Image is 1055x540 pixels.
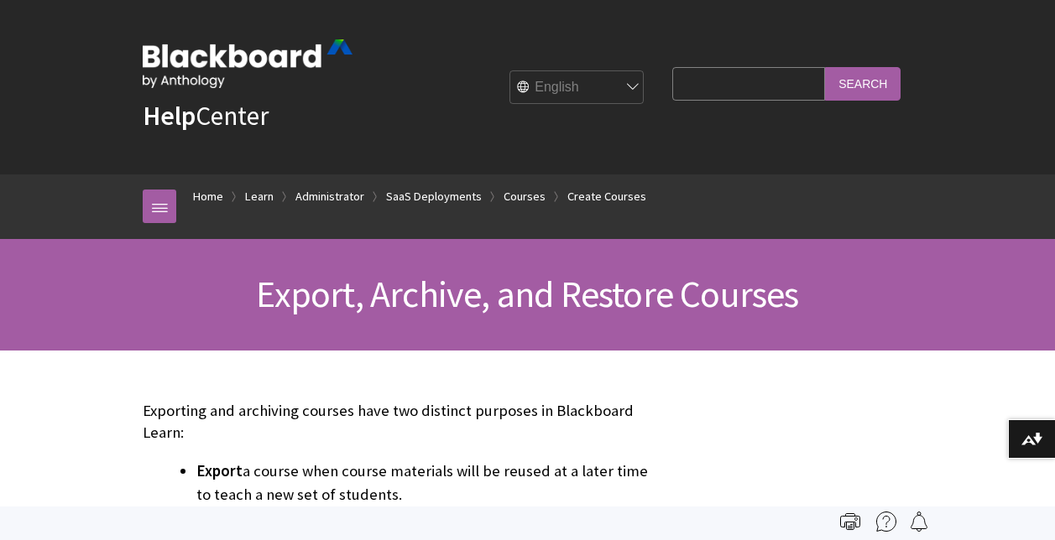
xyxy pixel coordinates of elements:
[876,511,896,532] img: More help
[196,460,664,506] li: a course when course materials will be reused at a later time to teach a new set of students.
[256,271,798,317] span: Export, Archive, and Restore Courses
[193,186,223,207] a: Home
[567,186,646,207] a: Create Courses
[196,461,243,480] span: Export
[143,99,269,132] a: HelpCenter
[245,186,274,207] a: Learn
[825,67,901,100] input: Search
[909,511,929,532] img: Follow this page
[143,39,353,88] img: Blackboard by Anthology
[840,511,860,532] img: Print
[143,400,664,444] p: Exporting and archiving courses have two distinct purposes in Blackboard Learn:
[143,99,196,132] strong: Help
[504,186,546,207] a: Courses
[386,186,482,207] a: SaaS Deployments
[510,71,645,105] select: Site Language Selector
[295,186,364,207] a: Administrator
